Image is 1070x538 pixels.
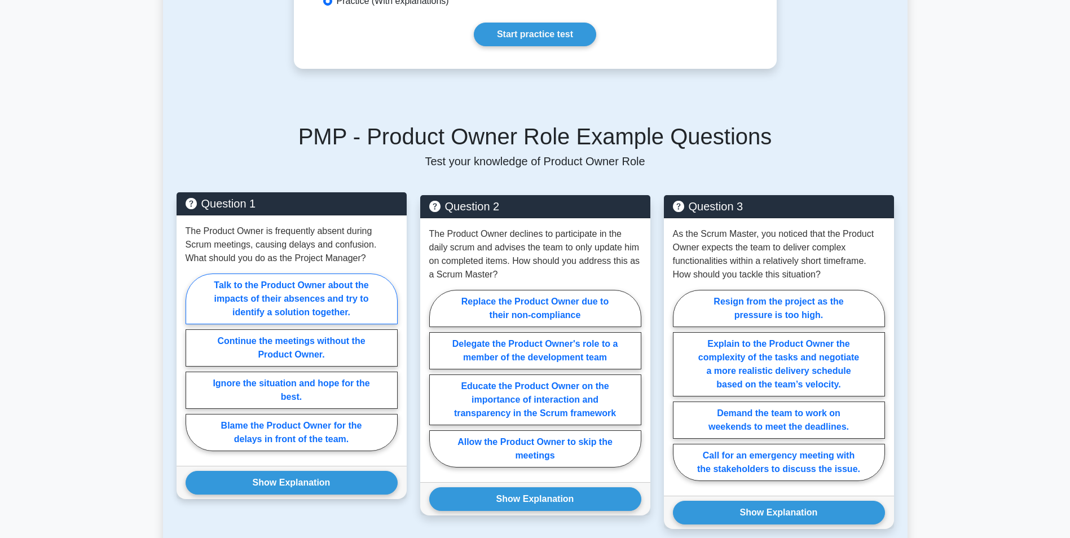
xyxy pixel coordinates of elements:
h5: PMP - Product Owner Role Example Questions [177,123,894,150]
label: Resign from the project as the pressure is too high. [673,290,885,327]
label: Replace the Product Owner due to their non-compliance [429,290,641,327]
label: Delegate the Product Owner's role to a member of the development team [429,332,641,369]
label: Blame the Product Owner for the delays in front of the team. [186,414,398,451]
label: Demand the team to work on weekends to meet the deadlines. [673,402,885,439]
h5: Question 2 [429,200,641,213]
label: Educate the Product Owner on the importance of interaction and transparency in the Scrum framework [429,374,641,425]
button: Show Explanation [186,471,398,495]
p: As the Scrum Master, you noticed that the Product Owner expects the team to deliver complex funct... [673,227,885,281]
button: Show Explanation [429,487,641,511]
label: Explain to the Product Owner the complexity of the tasks and negotiate a more realistic delivery ... [673,332,885,396]
label: Talk to the Product Owner about the impacts of their absences and try to identify a solution toge... [186,274,398,324]
p: The Product Owner declines to participate in the daily scrum and advises the team to only update ... [429,227,641,281]
p: The Product Owner is frequently absent during Scrum meetings, causing delays and confusion. What ... [186,224,398,265]
label: Call for an emergency meeting with the stakeholders to discuss the issue. [673,444,885,481]
a: Start practice test [474,23,596,46]
button: Show Explanation [673,501,885,524]
p: Test your knowledge of Product Owner Role [177,155,894,168]
label: Allow the Product Owner to skip the meetings [429,430,641,468]
label: Ignore the situation and hope for the best. [186,372,398,409]
h5: Question 1 [186,197,398,210]
h5: Question 3 [673,200,885,213]
label: Continue the meetings without the Product Owner. [186,329,398,367]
